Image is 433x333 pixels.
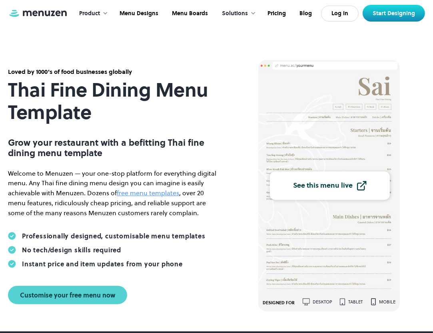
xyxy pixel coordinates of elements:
[79,9,100,18] div: Product
[8,168,217,218] p: Welcome to Menuzen — your one-stop platform for everything digital menu. Any Thai fine dining men...
[22,232,206,240] div: Professionally designed, customisable menu templates
[164,1,214,26] a: Menu Boards
[263,301,295,305] div: DESIGNED FOR
[292,1,318,26] a: Blog
[222,9,248,18] div: Solutions
[8,79,217,123] h1: Thai Fine Dining Menu Template
[112,1,164,26] a: Menu Designs
[379,300,395,304] div: mobile
[321,6,359,22] a: Log In
[363,5,425,22] a: Start Designing
[71,1,112,26] div: Product
[22,246,121,254] div: No tech/design skills required
[117,188,179,197] a: free menu templates
[258,71,400,292] img: Thai Fine Dining Menu Template
[313,300,332,304] div: desktop
[270,172,390,200] a: See this menu live
[260,1,292,26] a: Pricing
[22,260,183,268] div: Instant price and item updates from your phone
[214,1,260,26] div: Solutions
[8,137,217,159] p: Grow your restaurant with a befitting Thai fine dining menu template
[293,182,353,189] div: See this menu live
[8,286,127,304] a: Customise your free menu now
[20,292,115,298] div: Customise your free menu now
[348,300,363,304] div: tablet
[8,67,217,76] div: Loved by 1000's of food businesses globally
